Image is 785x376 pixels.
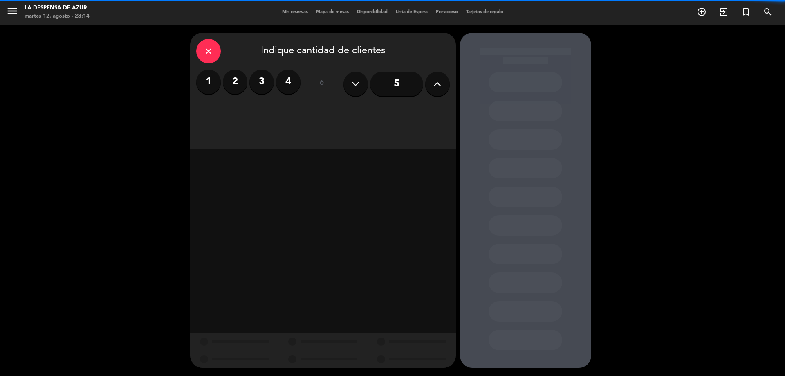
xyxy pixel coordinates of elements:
span: Disponibilidad [353,10,392,14]
i: add_circle_outline [697,7,706,17]
i: menu [6,5,18,17]
span: Mapa de mesas [312,10,353,14]
div: La Despensa de Azur [25,4,90,12]
i: close [204,46,213,56]
span: Mis reservas [278,10,312,14]
button: menu [6,5,18,20]
span: Tarjetas de regalo [462,10,507,14]
i: exit_to_app [719,7,729,17]
span: Lista de Espera [392,10,432,14]
div: martes 12. agosto - 23:14 [25,12,90,20]
i: search [763,7,773,17]
div: Indique cantidad de clientes [196,39,450,63]
label: 4 [276,70,301,94]
i: turned_in_not [741,7,751,17]
div: ó [309,70,335,98]
label: 2 [223,70,247,94]
span: Pre-acceso [432,10,462,14]
label: 3 [249,70,274,94]
label: 1 [196,70,221,94]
